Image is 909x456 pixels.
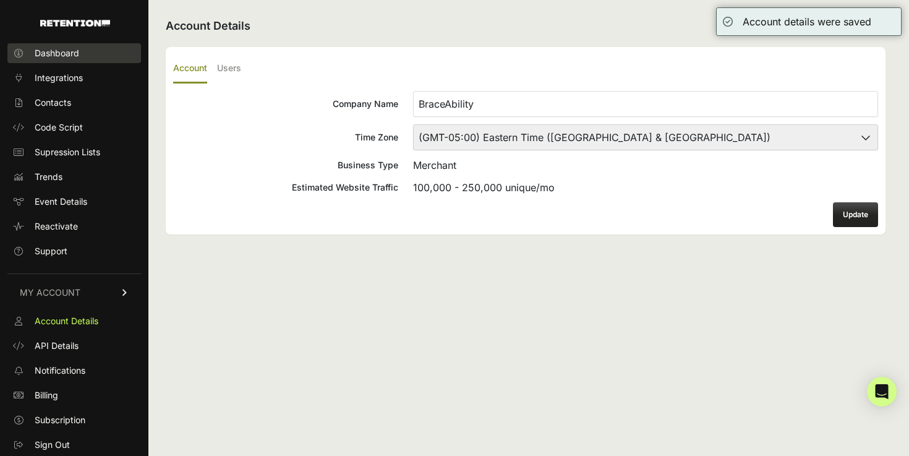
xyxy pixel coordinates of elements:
[173,131,398,144] div: Time Zone
[7,336,141,356] a: API Details
[7,93,141,113] a: Contacts
[35,196,87,208] span: Event Details
[7,68,141,88] a: Integrations
[7,311,141,331] a: Account Details
[7,410,141,430] a: Subscription
[35,72,83,84] span: Integrations
[35,340,79,352] span: API Details
[7,192,141,212] a: Event Details
[173,159,398,171] div: Business Type
[35,439,70,451] span: Sign Out
[35,245,67,257] span: Support
[35,220,78,233] span: Reactivate
[867,377,897,407] div: Open Intercom Messenger
[7,217,141,236] a: Reactivate
[413,124,878,150] select: Time Zone
[35,171,62,183] span: Trends
[7,241,141,261] a: Support
[7,361,141,381] a: Notifications
[7,385,141,405] a: Billing
[35,315,98,327] span: Account Details
[413,158,878,173] div: Merchant
[7,142,141,162] a: Supression Lists
[413,180,878,195] div: 100,000 - 250,000 unique/mo
[35,364,85,377] span: Notifications
[7,43,141,63] a: Dashboard
[35,47,79,59] span: Dashboard
[7,167,141,187] a: Trends
[40,20,110,27] img: Retention.com
[35,97,71,109] span: Contacts
[7,273,141,311] a: MY ACCOUNT
[35,121,83,134] span: Code Script
[173,98,398,110] div: Company Name
[173,181,398,194] div: Estimated Website Traffic
[35,414,85,426] span: Subscription
[7,435,141,455] a: Sign Out
[413,91,878,117] input: Company Name
[20,286,80,299] span: MY ACCOUNT
[743,14,871,29] div: Account details were saved
[833,202,878,227] button: Update
[217,54,241,84] label: Users
[35,389,58,402] span: Billing
[35,146,100,158] span: Supression Lists
[173,54,207,84] label: Account
[166,17,886,35] h2: Account Details
[7,118,141,137] a: Code Script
